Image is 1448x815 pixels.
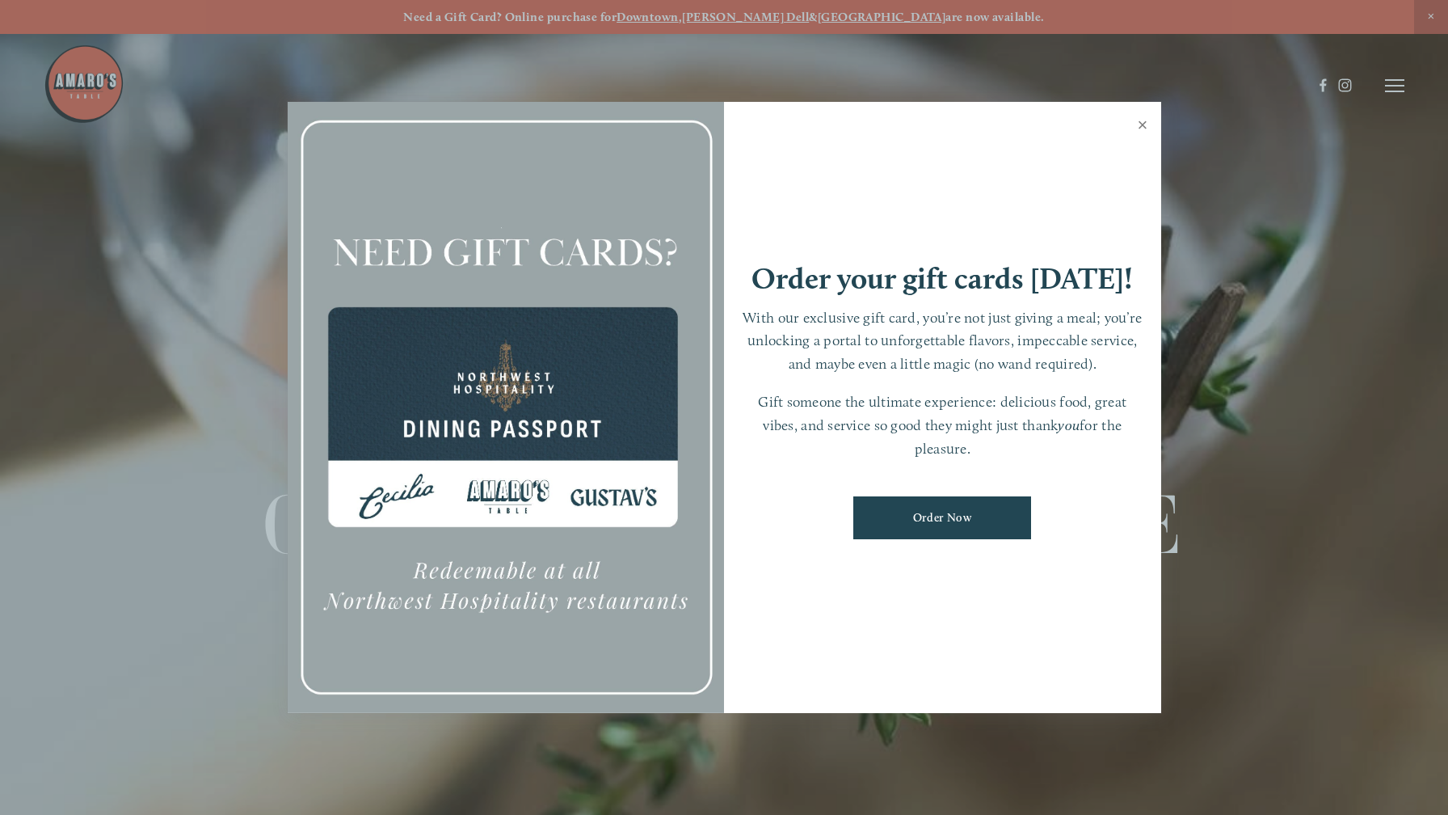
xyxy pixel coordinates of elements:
p: Gift someone the ultimate experience: delicious food, great vibes, and service so good they might... [740,391,1145,460]
p: With our exclusive gift card, you’re not just giving a meal; you’re unlocking a portal to unforge... [740,306,1145,376]
h1: Order your gift cards [DATE]! [751,264,1133,293]
a: Order Now [853,496,1031,539]
em: you [1058,416,1080,433]
a: Close [1127,104,1159,150]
